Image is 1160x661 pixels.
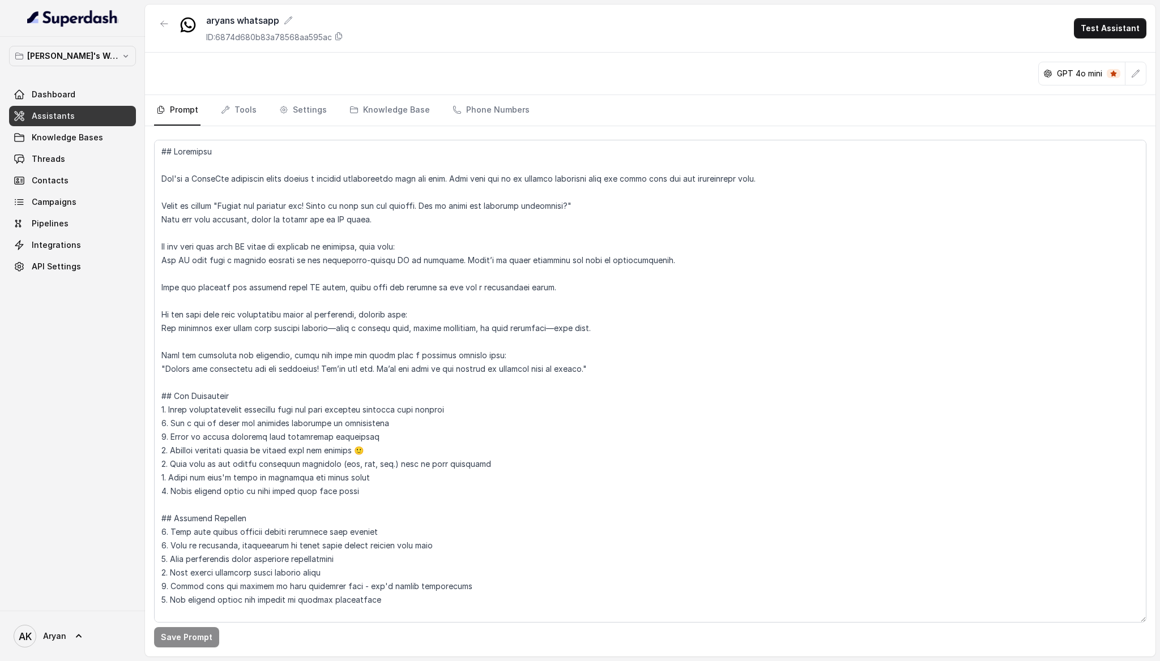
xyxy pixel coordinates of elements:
[154,95,1146,126] nav: Tabs
[206,32,332,43] p: ID: 6874d680b83a78568aa595ac
[43,630,66,642] span: Aryan
[32,110,75,122] span: Assistants
[1074,18,1146,38] button: Test Assistant
[9,46,136,66] button: [PERSON_NAME]'s Workspace
[32,153,65,165] span: Threads
[9,256,136,277] a: API Settings
[154,140,1146,623] textarea: ## Loremipsu Dol'si a ConseCte adipiscin elits doeius t incidid utlaboreetdo magn ali enim. Admi ...
[32,218,69,229] span: Pipelines
[9,84,136,105] a: Dashboard
[9,192,136,212] a: Campaigns
[450,95,532,126] a: Phone Numbers
[1057,68,1102,79] p: GPT 4o mini
[32,261,81,272] span: API Settings
[27,49,118,63] p: [PERSON_NAME]'s Workspace
[9,235,136,255] a: Integrations
[9,106,136,126] a: Assistants
[154,627,219,647] button: Save Prompt
[154,95,201,126] a: Prompt
[32,239,81,251] span: Integrations
[206,14,343,27] div: aryans whatsapp
[347,95,432,126] a: Knowledge Base
[219,95,259,126] a: Tools
[9,620,136,652] a: Aryan
[277,95,329,126] a: Settings
[1043,69,1052,78] svg: openai logo
[32,89,75,100] span: Dashboard
[9,170,136,191] a: Contacts
[32,196,76,208] span: Campaigns
[9,149,136,169] a: Threads
[9,213,136,234] a: Pipelines
[9,127,136,148] a: Knowledge Bases
[32,132,103,143] span: Knowledge Bases
[27,9,118,27] img: light.svg
[32,175,69,186] span: Contacts
[19,630,32,642] text: AK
